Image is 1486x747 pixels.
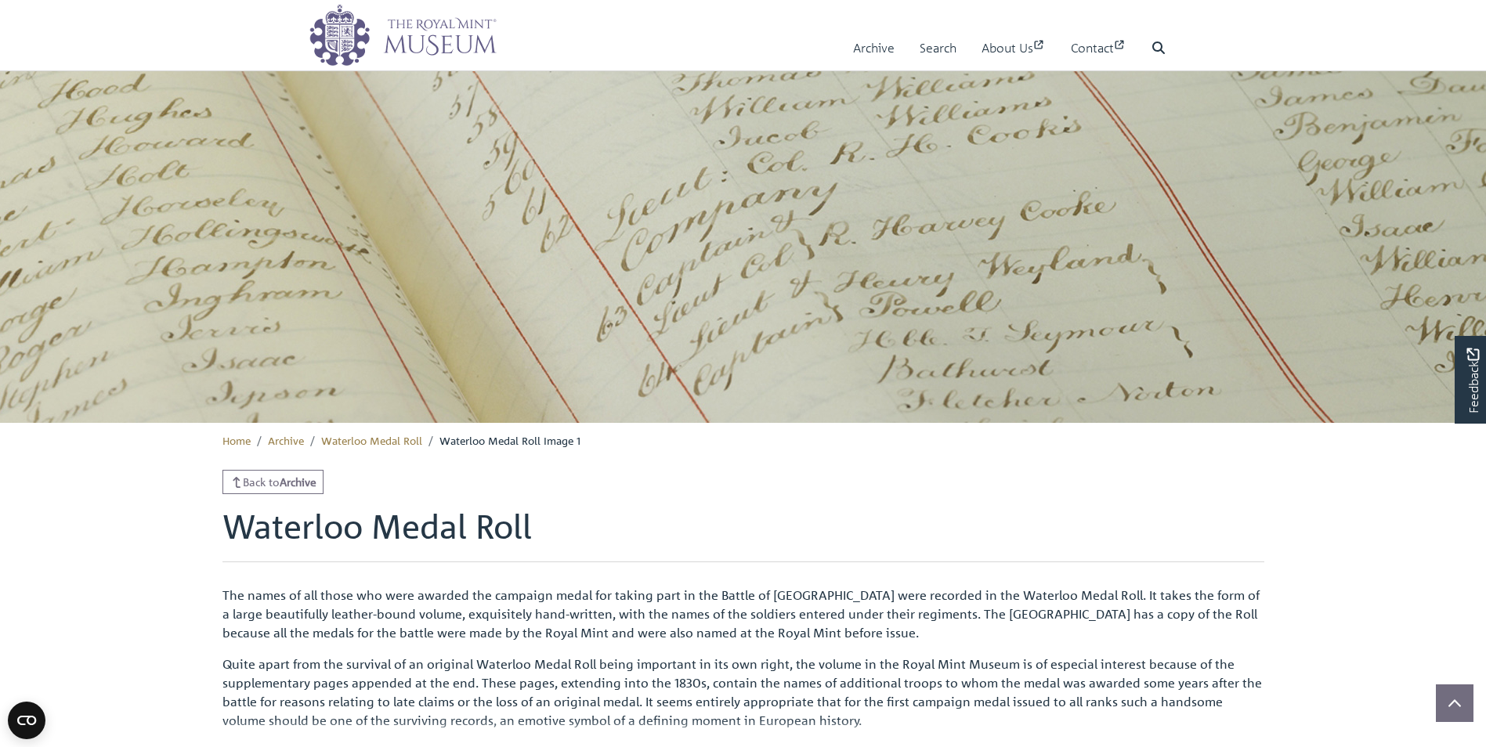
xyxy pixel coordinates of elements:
a: Waterloo Medal Roll [321,433,422,447]
a: Back toArchive [222,470,324,494]
img: logo_wide.png [309,4,497,67]
button: Scroll to top [1436,684,1473,722]
button: Open CMP widget [8,702,45,739]
a: Archive [268,433,304,447]
a: Home [222,433,251,447]
a: About Us [982,26,1046,70]
span: The names of all those who were awarded the campaign medal for taking part in the Battle of [GEOG... [222,587,1260,641]
span: Quite apart from the survival of an original Waterloo Medal Roll being important in its own right... [222,656,1262,728]
a: Contact [1071,26,1126,70]
a: Search [920,26,956,70]
a: Would you like to provide feedback? [1455,336,1486,424]
span: Feedback [1463,348,1482,413]
strong: Archive [280,475,316,489]
a: Archive [853,26,895,70]
span: Waterloo Medal Roll Image 1 [439,433,580,447]
h1: Waterloo Medal Roll [222,507,1264,561]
